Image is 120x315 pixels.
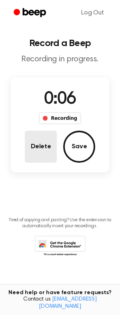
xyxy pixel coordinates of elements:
[39,297,97,309] a: [EMAIL_ADDRESS][DOMAIN_NAME]
[25,131,57,163] button: Delete Audio Record
[6,55,114,65] p: Recording in progress.
[63,131,95,163] button: Save Audio Record
[44,91,76,108] span: 0:06
[5,296,115,310] span: Contact us
[6,217,114,229] p: Tired of copying and pasting? Use the extension to automatically insert your recordings.
[73,3,112,22] a: Log Out
[8,5,53,21] a: Beep
[39,112,81,124] div: Recording
[6,38,114,48] h1: Record a Beep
